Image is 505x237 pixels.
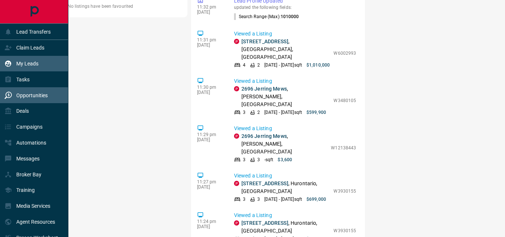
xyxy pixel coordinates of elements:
[241,86,287,92] a: 2696 Jerring Mews
[306,109,326,116] p: $599,900
[257,196,260,203] p: 3
[234,172,356,180] p: Viewed a Listing
[197,184,223,190] p: [DATE]
[197,90,223,95] p: [DATE]
[241,180,288,186] a: [STREET_ADDRESS]
[257,62,260,68] p: 2
[264,62,302,68] p: [DATE] - [DATE] sqft
[234,125,356,132] p: Viewed a Listing
[306,196,326,203] p: $699,000
[197,10,223,15] p: [DATE]
[234,30,356,38] p: Viewed a Listing
[257,109,260,116] p: 2
[278,156,292,163] p: $3,600
[264,196,302,203] p: [DATE] - [DATE] sqft
[197,4,223,10] p: 11:32 pm
[234,181,239,186] div: property.ca
[241,220,288,226] a: [STREET_ADDRESS]
[333,227,356,234] p: W3930155
[241,132,328,156] p: , [PERSON_NAME], [GEOGRAPHIC_DATA]
[306,62,330,68] p: $1,010,000
[234,77,356,85] p: Viewed a Listing
[241,180,330,195] p: , Hurontario, [GEOGRAPHIC_DATA]
[243,196,245,203] p: 3
[234,220,239,226] div: property.ca
[197,219,223,224] p: 11:24 pm
[243,62,245,68] p: 4
[197,37,223,43] p: 11:31 pm
[264,156,274,163] p: - sqft
[234,13,299,20] p: Search Range (Max) :
[234,211,356,219] p: Viewed a Listing
[234,133,239,139] div: property.ca
[197,132,223,137] p: 11:29 pm
[197,224,223,229] p: [DATE]
[333,50,356,57] p: W6002993
[333,97,356,104] p: W3480105
[234,39,239,44] div: property.ca
[68,3,182,10] p: No listings have been favourited
[241,133,287,139] a: 2696 Jerring Mews
[264,109,302,116] p: [DATE] - [DATE] sqft
[197,43,223,48] p: [DATE]
[241,85,330,108] p: , [PERSON_NAME], [GEOGRAPHIC_DATA]
[241,219,330,235] p: , Hurontario, [GEOGRAPHIC_DATA]
[331,145,356,151] p: W12138443
[241,38,288,44] a: [STREET_ADDRESS]
[241,38,330,61] p: , [GEOGRAPHIC_DATA], [GEOGRAPHIC_DATA]
[281,14,299,19] span: 1010000
[234,86,239,91] div: property.ca
[197,85,223,90] p: 11:30 pm
[333,188,356,194] p: W3930155
[243,156,245,163] p: 3
[197,137,223,142] p: [DATE]
[234,5,356,10] p: updated the following fields:
[197,179,223,184] p: 11:27 pm
[243,109,245,116] p: 3
[257,156,260,163] p: 3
